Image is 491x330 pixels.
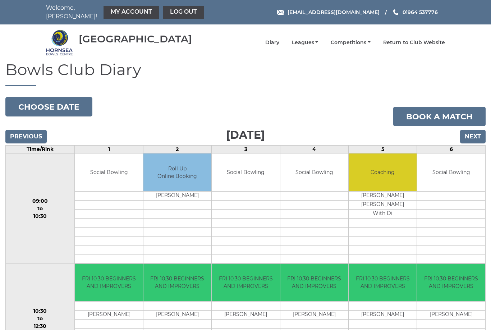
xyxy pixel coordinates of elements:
td: [PERSON_NAME] [143,311,211,320]
td: [PERSON_NAME] [280,311,348,320]
td: 5 [349,146,417,153]
td: [PERSON_NAME] [75,311,143,320]
td: [PERSON_NAME] [349,200,417,209]
a: Leagues [292,39,318,46]
span: [EMAIL_ADDRESS][DOMAIN_NAME] [288,9,380,15]
a: Competitions [331,39,371,46]
td: [PERSON_NAME] [212,311,280,320]
td: Roll Up Online Booking [143,153,211,191]
td: Coaching [349,153,417,191]
td: 09:00 to 10:30 [6,153,75,264]
td: 6 [417,146,486,153]
td: FRI 10.30 BEGINNERS AND IMPROVERS [212,264,280,302]
input: Previous [5,130,47,143]
span: 01964 537776 [403,9,438,15]
h1: Bowls Club Diary [5,61,486,86]
a: Email [EMAIL_ADDRESS][DOMAIN_NAME] [277,8,380,16]
td: Social Bowling [212,153,280,191]
img: Phone us [393,9,398,15]
td: Social Bowling [75,153,143,191]
td: With Di [349,209,417,218]
td: 4 [280,146,348,153]
td: [PERSON_NAME] [143,191,211,200]
a: Book a match [393,107,486,126]
img: Hornsea Bowls Centre [46,29,73,56]
td: Social Bowling [280,153,348,191]
td: 1 [75,146,143,153]
div: [GEOGRAPHIC_DATA] [79,33,192,45]
td: FRI 10.30 BEGINNERS AND IMPROVERS [349,264,417,302]
td: [PERSON_NAME] [349,311,417,320]
td: [PERSON_NAME] [349,191,417,200]
td: FRI 10.30 BEGINNERS AND IMPROVERS [143,264,211,302]
a: Log out [163,6,204,19]
button: Choose date [5,97,92,116]
td: 2 [143,146,211,153]
img: Email [277,10,284,15]
td: 3 [212,146,280,153]
a: Diary [265,39,279,46]
td: FRI 10.30 BEGINNERS AND IMPROVERS [280,264,348,302]
td: Time/Rink [6,146,75,153]
nav: Welcome, [PERSON_NAME]! [46,4,206,21]
td: FRI 10.30 BEGINNERS AND IMPROVERS [417,264,485,302]
td: Social Bowling [417,153,485,191]
a: Return to Club Website [383,39,445,46]
a: My Account [104,6,159,19]
input: Next [460,130,486,143]
td: FRI 10.30 BEGINNERS AND IMPROVERS [75,264,143,302]
a: Phone us 01964 537776 [392,8,438,16]
td: [PERSON_NAME] [417,311,485,320]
